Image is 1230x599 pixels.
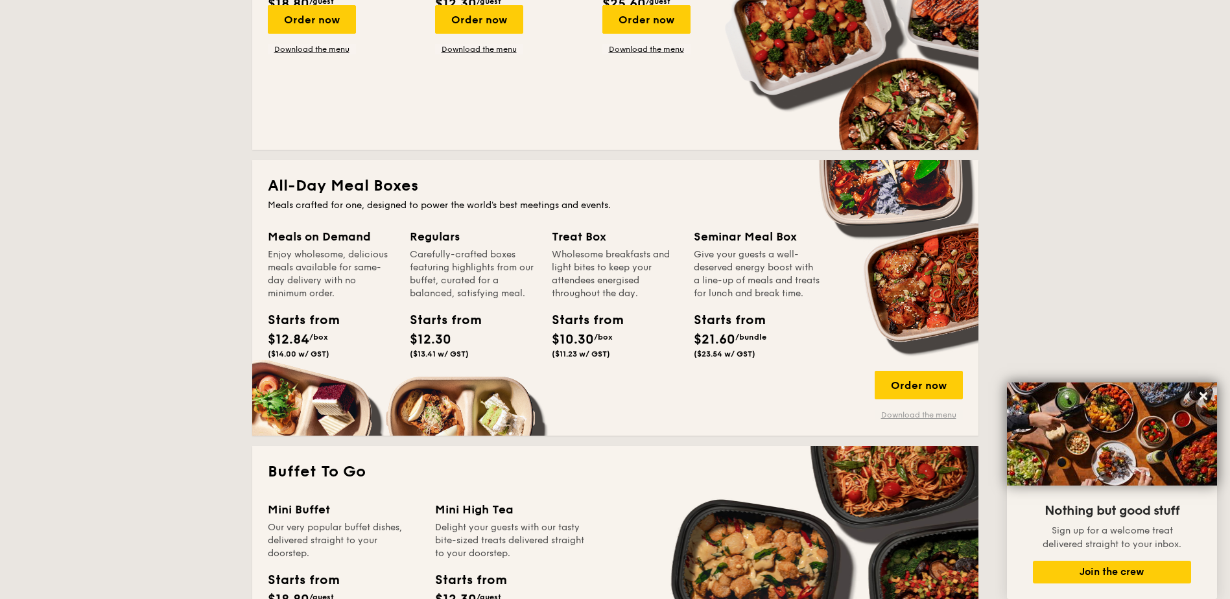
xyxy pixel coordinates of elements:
div: Order now [875,371,963,399]
span: Nothing but good stuff [1045,503,1179,519]
span: $12.30 [410,332,451,347]
div: Starts from [410,311,468,330]
div: Wholesome breakfasts and light bites to keep your attendees energised throughout the day. [552,248,678,300]
div: Starts from [552,311,610,330]
span: $10.30 [552,332,594,347]
img: DSC07876-Edit02-Large.jpeg [1007,382,1217,486]
h2: All-Day Meal Boxes [268,176,963,196]
div: Mini Buffet [268,500,420,519]
h2: Buffet To Go [268,462,963,482]
a: Download the menu [602,44,691,54]
div: Starts from [435,570,506,590]
div: Starts from [268,311,326,330]
div: Our very popular buffet dishes, delivered straight to your doorstep. [268,521,420,560]
div: Meals crafted for one, designed to power the world's best meetings and events. [268,199,963,212]
a: Download the menu [435,44,523,54]
span: /bundle [735,333,766,342]
span: Sign up for a welcome treat delivered straight to your inbox. [1043,525,1181,550]
div: Mini High Tea [435,500,587,519]
div: Delight your guests with our tasty bite-sized treats delivered straight to your doorstep. [435,521,587,560]
div: Meals on Demand [268,228,394,246]
div: Regulars [410,228,536,246]
button: Join the crew [1033,561,1191,583]
button: Close [1193,386,1214,406]
a: Download the menu [268,44,356,54]
span: $12.84 [268,332,309,347]
span: ($11.23 w/ GST) [552,349,610,358]
div: Order now [602,5,691,34]
div: Starts from [268,570,338,590]
div: Enjoy wholesome, delicious meals available for same-day delivery with no minimum order. [268,248,394,300]
div: Order now [268,5,356,34]
div: Order now [435,5,523,34]
span: ($13.41 w/ GST) [410,349,469,358]
span: /box [309,333,328,342]
div: Starts from [694,311,752,330]
span: ($23.54 w/ GST) [694,349,755,358]
div: Carefully-crafted boxes featuring highlights from our buffet, curated for a balanced, satisfying ... [410,248,536,300]
div: Give your guests a well-deserved energy boost with a line-up of meals and treats for lunch and br... [694,248,820,300]
span: $21.60 [694,332,735,347]
span: ($14.00 w/ GST) [268,349,329,358]
a: Download the menu [875,410,963,420]
span: /box [594,333,613,342]
div: Treat Box [552,228,678,246]
div: Seminar Meal Box [694,228,820,246]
